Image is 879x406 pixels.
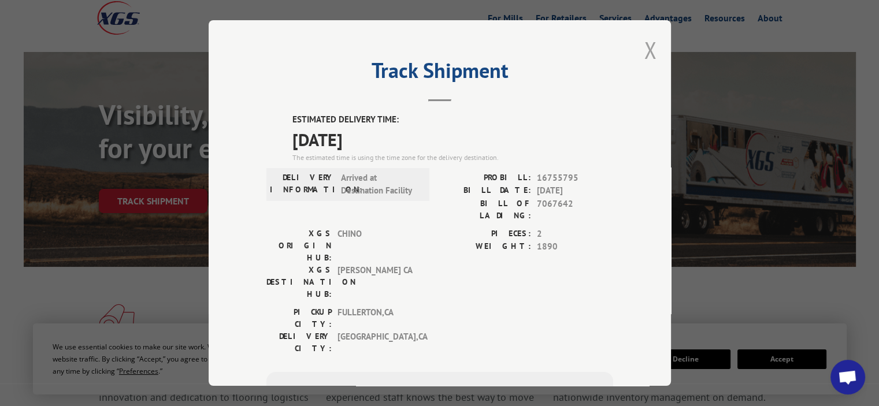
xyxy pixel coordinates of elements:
span: [GEOGRAPHIC_DATA] , CA [337,330,416,355]
span: CHINO [337,228,416,264]
label: PROBILL: [440,172,531,185]
label: WEIGHT: [440,240,531,254]
span: FULLERTON , CA [337,306,416,330]
label: PIECES: [440,228,531,241]
label: BILL DATE: [440,184,531,198]
label: XGS DESTINATION HUB: [266,264,332,300]
label: BILL OF LADING: [440,198,531,222]
span: 7067642 [537,198,613,222]
div: Open chat [830,360,865,394]
span: 16755795 [537,172,613,185]
span: Arrived at Destination Facility [341,172,419,198]
label: DELIVERY INFORMATION: [270,172,335,198]
span: [PERSON_NAME] CA [337,264,416,300]
span: 2 [537,228,613,241]
label: ESTIMATED DELIVERY TIME: [292,113,613,126]
button: Close modal [644,35,657,65]
h2: Track Shipment [266,62,613,84]
span: 1890 [537,240,613,254]
label: XGS ORIGIN HUB: [266,228,332,264]
span: [DATE] [292,126,613,152]
label: DELIVERY CITY: [266,330,332,355]
label: PICKUP CITY: [266,306,332,330]
span: [DATE] [537,184,613,198]
div: The estimated time is using the time zone for the delivery destination. [292,152,613,163]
